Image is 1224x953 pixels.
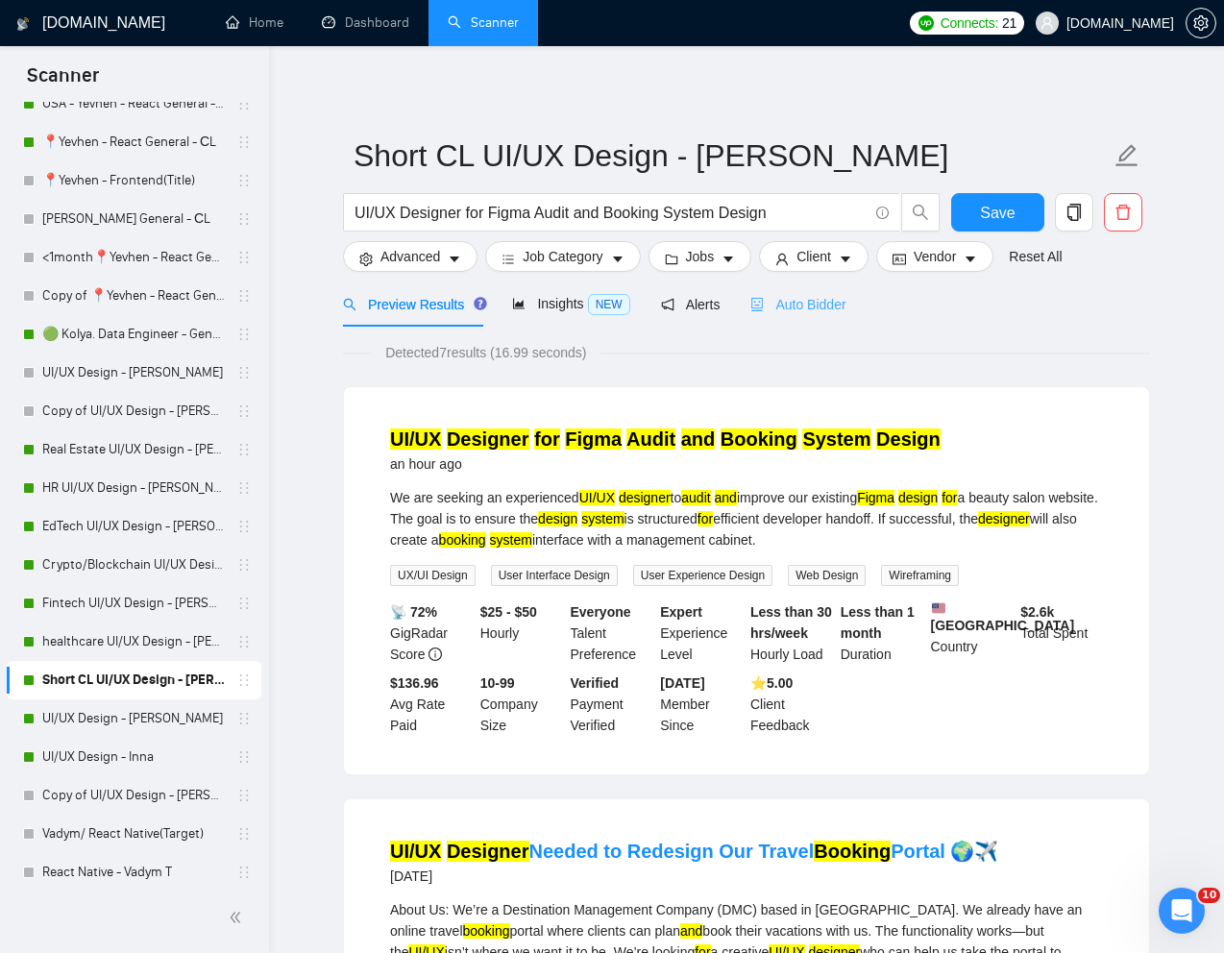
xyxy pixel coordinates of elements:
span: Scanner [12,61,114,102]
span: user [1040,16,1054,30]
div: Hourly Load [747,601,837,665]
a: UI/UX DesignerNeeded to Redesign Our TravelBookingPortal 🌍✈️ [390,841,999,862]
span: 21 [1002,12,1016,34]
div: Hourly [477,601,567,665]
a: Short CL UI/UX Design - [PERSON_NAME] [42,661,225,699]
iframe: Intercom live chat [1159,888,1205,934]
a: UI/UX Design - [PERSON_NAME] [42,354,225,392]
a: EdTech UI/UX Design - [PERSON_NAME] [42,507,225,546]
mark: audit [681,490,710,505]
span: caret-down [722,252,735,266]
span: double-left [229,908,248,927]
b: [GEOGRAPHIC_DATA] [931,601,1075,633]
b: Verified [571,675,620,691]
div: Client Feedback [747,672,837,736]
span: holder [236,865,252,880]
mark: Designer [447,428,529,450]
b: $ 2.6k [1020,604,1054,620]
a: Copy of 📍Yevhen - React General - СL [42,277,225,315]
a: 📍Yevhen - Frontend(Title) [42,161,225,200]
mark: designer [978,511,1030,526]
mark: designer [619,490,671,505]
mark: Designer [447,841,529,862]
a: searchScanner [448,14,519,31]
span: Jobs [686,246,715,267]
span: info-circle [428,648,442,661]
a: HR UI/UX Design - [PERSON_NAME] [42,469,225,507]
mark: System [802,428,870,450]
span: holder [236,403,252,419]
img: upwork-logo.png [918,15,934,31]
mark: Figma [565,428,622,450]
span: caret-down [448,252,461,266]
a: dashboardDashboard [322,14,409,31]
span: holder [236,327,252,342]
span: Job Category [523,246,602,267]
a: UI/UX Design - [PERSON_NAME] [42,699,225,738]
span: holder [236,211,252,227]
b: Everyone [571,604,631,620]
a: healthcare UI/UX Design - [PERSON_NAME] [42,623,225,661]
span: caret-down [964,252,977,266]
div: Company Size [477,672,567,736]
mark: Figma [857,490,894,505]
mark: design [538,511,577,526]
span: idcard [893,252,906,266]
button: barsJob Categorycaret-down [485,241,640,272]
span: area-chart [512,297,526,310]
button: userClientcaret-down [759,241,869,272]
mark: Design [876,428,941,450]
span: setting [1187,15,1215,31]
span: holder [236,365,252,380]
div: GigRadar Score [386,601,477,665]
span: User Experience Design [633,565,772,586]
mark: system [490,532,532,548]
span: Web Design [788,565,866,586]
button: Save [951,193,1044,232]
span: holder [236,96,252,111]
mark: for [698,511,713,526]
b: 10-99 [480,675,515,691]
span: UX/UI Design [390,565,476,586]
span: 10 [1198,888,1220,903]
div: Avg Rate Paid [386,672,477,736]
a: [PERSON_NAME] General - СL [42,200,225,238]
a: UI/UX Designer for Figma Audit and Booking System Design [390,428,941,450]
a: Reset All [1009,246,1062,267]
span: holder [236,134,252,150]
mark: booking [463,923,510,939]
span: info-circle [876,207,889,219]
img: logo [16,9,30,39]
a: <1month📍Yevhen - React General - СL [42,238,225,277]
img: 🇺🇸 [932,601,945,615]
a: 🟢 Kolya. Data Engineer - General [42,315,225,354]
b: $136.96 [390,675,439,691]
input: Search Freelance Jobs... [355,201,868,225]
div: We are seeking an experienced to improve our existing a beauty salon website. The goal is to ensu... [390,487,1103,550]
span: holder [236,672,252,688]
a: Real Estate UI/UX Design - [PERSON_NAME] [42,430,225,469]
span: Wireframing [881,565,959,586]
mark: UI/UX [579,490,615,505]
a: React Native - Vadym T [42,853,225,892]
a: Fintech UI/UX Design - [PERSON_NAME] [42,584,225,623]
span: holder [236,480,252,496]
button: idcardVendorcaret-down [876,241,993,272]
span: Save [980,201,1015,225]
mark: Booking [721,428,797,450]
span: search [343,298,356,311]
span: holder [236,596,252,611]
button: folderJobscaret-down [649,241,752,272]
span: Client [796,246,831,267]
a: 📍Yevhen - React General - СL [42,123,225,161]
span: caret-down [611,252,624,266]
div: Duration [837,601,927,665]
span: Preview Results [343,297,481,312]
span: holder [236,634,252,649]
b: 📡 72% [390,604,437,620]
b: $25 - $50 [480,604,537,620]
button: settingAdvancedcaret-down [343,241,477,272]
div: Experience Level [656,601,747,665]
a: Vadym/ React Native(Target) [42,815,225,853]
span: Advanced [380,246,440,267]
